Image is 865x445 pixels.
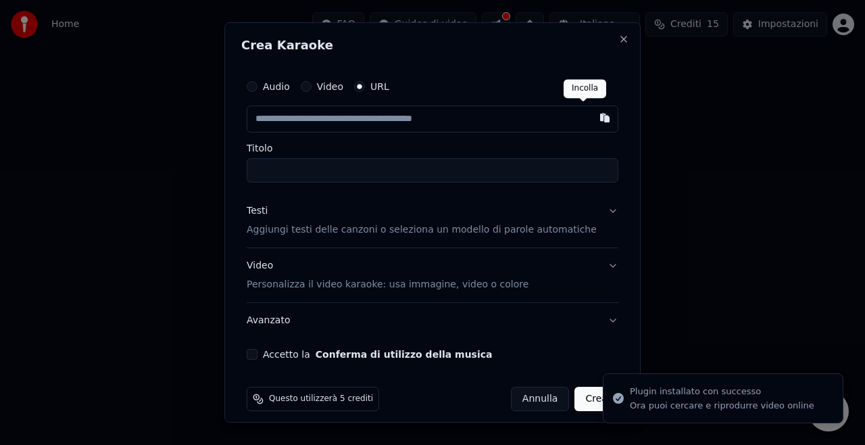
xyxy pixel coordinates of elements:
[247,223,597,237] p: Aggiungi testi delle canzoni o seleziona un modello di parole automatiche
[564,79,606,98] div: Incolla
[263,350,492,359] label: Accetto la
[316,350,493,359] button: Accetto la
[241,39,624,51] h2: Crea Karaoke
[247,193,618,248] button: TestiAggiungi testi delle canzoni o seleziona un modello di parole automatiche
[263,82,290,91] label: Audio
[575,387,618,411] button: Crea
[247,248,618,302] button: VideoPersonalizza il video karaoke: usa immagine, video o colore
[370,82,389,91] label: URL
[317,82,343,91] label: Video
[511,387,570,411] button: Annulla
[247,278,528,291] p: Personalizza il video karaoke: usa immagine, video o colore
[247,143,618,153] label: Titolo
[269,394,373,404] span: Questo utilizzerà 5 crediti
[247,204,268,218] div: Testi
[247,303,618,338] button: Avanzato
[247,259,528,291] div: Video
